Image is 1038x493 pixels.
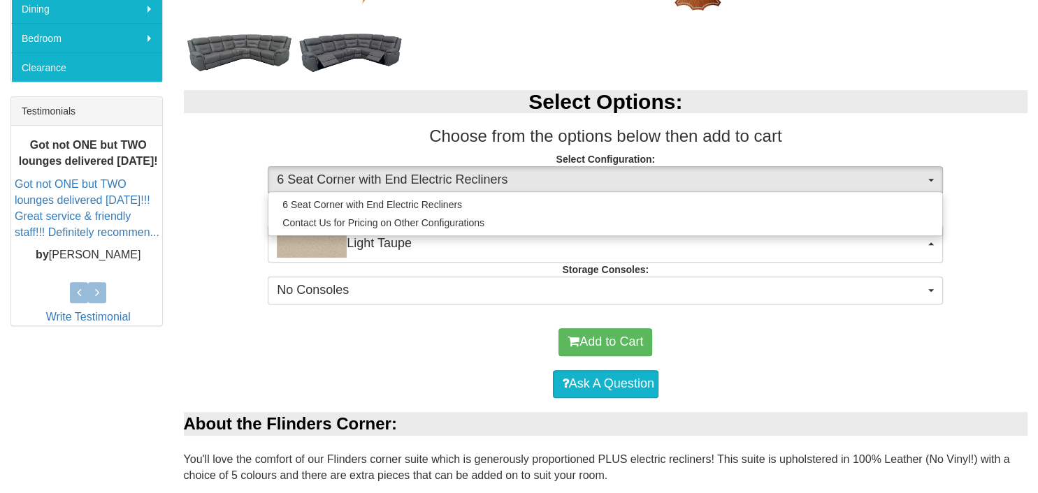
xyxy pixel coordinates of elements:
[11,97,162,126] div: Testimonials
[184,412,1028,436] div: About the Flinders Corner:
[556,154,655,165] strong: Select Configuration:
[553,370,658,398] a: Ask A Question
[558,328,652,356] button: Add to Cart
[15,178,159,238] a: Got not ONE but TWO lounges delivered [DATE]!!! Great service & friendly staff!!! Definitely reco...
[277,230,347,258] img: Light Taupe
[268,225,943,263] button: Light TaupeLight Taupe
[282,216,484,230] span: Contact Us for Pricing on Other Configurations
[184,127,1028,145] h3: Choose from the options below then add to cart
[46,311,131,323] a: Write Testimonial
[11,52,162,82] a: Clearance
[282,198,462,212] span: 6 Seat Corner with End Electric Recliners
[268,166,943,194] button: 6 Seat Corner with End Electric Recliners
[15,247,162,263] p: [PERSON_NAME]
[277,281,925,300] span: No Consoles
[277,230,925,258] span: Light Taupe
[36,249,49,260] b: by
[277,171,925,189] span: 6 Seat Corner with End Electric Recliners
[11,23,162,52] a: Bedroom
[528,90,682,113] b: Select Options:
[268,277,943,304] button: No Consoles
[562,264,649,275] strong: Storage Consoles:
[19,139,158,167] b: Got not ONE but TWO lounges delivered [DATE]!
